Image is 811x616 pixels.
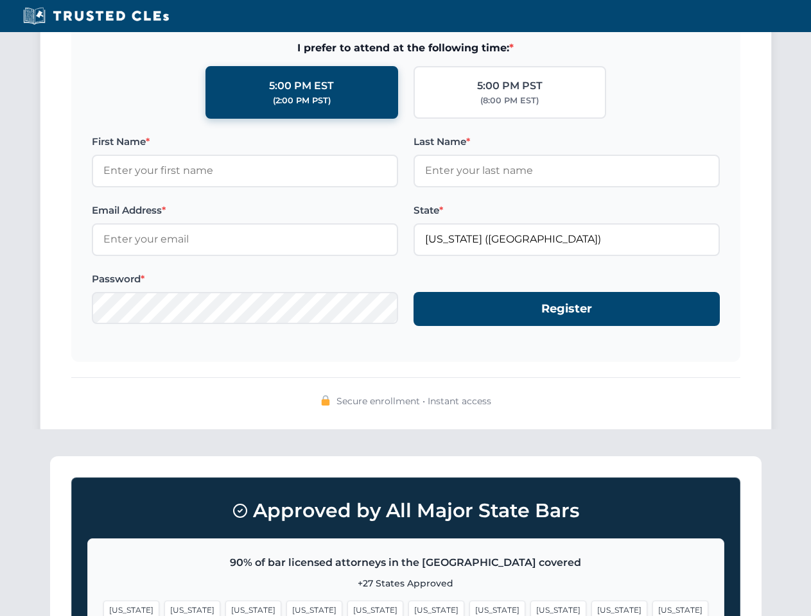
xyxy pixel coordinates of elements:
[103,576,708,590] p: +27 States Approved
[480,94,539,107] div: (8:00 PM EST)
[414,155,720,187] input: Enter your last name
[92,155,398,187] input: Enter your first name
[414,223,720,255] input: Florida (FL)
[320,395,331,406] img: 🔒
[92,203,398,218] label: Email Address
[414,203,720,218] label: State
[273,94,331,107] div: (2:00 PM PST)
[92,134,398,150] label: First Name
[92,40,720,56] span: I prefer to attend at the following time:
[477,78,543,94] div: 5:00 PM PST
[19,6,173,26] img: Trusted CLEs
[87,493,724,528] h3: Approved by All Major State Bars
[414,134,720,150] label: Last Name
[92,223,398,255] input: Enter your email
[269,78,334,94] div: 5:00 PM EST
[103,554,708,571] p: 90% of bar licensed attorneys in the [GEOGRAPHIC_DATA] covered
[336,394,491,408] span: Secure enrollment • Instant access
[92,271,398,287] label: Password
[414,292,720,326] button: Register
